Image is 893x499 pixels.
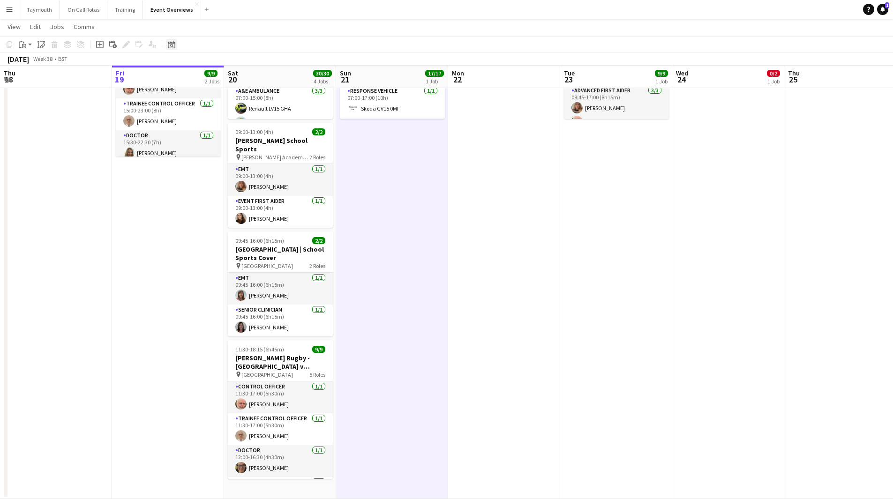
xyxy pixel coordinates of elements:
a: 1 [877,4,888,15]
button: On Call Rotas [60,0,107,19]
span: [GEOGRAPHIC_DATA] [241,371,293,378]
a: Jobs [46,21,68,33]
span: 09:00-13:00 (4h) [235,128,273,135]
span: 2/2 [312,128,325,135]
span: [PERSON_NAME] Academy Playing Fields [241,154,309,161]
span: Wed [676,69,688,77]
span: 9/9 [312,346,325,353]
a: Comms [70,21,98,33]
app-card-role: Trainee Control Officer1/115:00-23:00 (8h)[PERSON_NAME] [116,98,221,130]
app-card-role: Response Vehicle1/107:00-17:00 (10h)Skoda GV15 0MF [340,86,445,118]
span: 0/2 [767,70,780,77]
span: 20 [226,74,238,85]
h3: [GEOGRAPHIC_DATA] | School Sports Cover [228,245,333,262]
div: 1 Job [767,78,780,85]
button: Taymouth [19,0,60,19]
app-card-role: Senior Clinician1/109:45-16:00 (6h15m)[PERSON_NAME] [228,305,333,336]
span: 17/17 [425,70,444,77]
span: Tue [564,69,575,77]
span: 2/2 [312,237,325,244]
span: Edit [30,22,41,31]
button: Event Overviews [143,0,201,19]
app-card-role: A&E Ambulance3/307:00-15:00 (8h)Renault LV15 GHAFIAT DX64 AOA [228,86,333,145]
app-card-role: Event First Aider1/109:00-13:00 (4h)[PERSON_NAME] [228,196,333,228]
app-job-card: 09:00-13:00 (4h)2/2[PERSON_NAME] School Sports [PERSON_NAME] Academy Playing Fields2 RolesEMT1/10... [228,123,333,228]
a: View [4,21,24,33]
span: 09:45-16:00 (6h15m) [235,237,284,244]
span: 18 [2,74,15,85]
span: Thu [4,69,15,77]
span: 21 [338,74,351,85]
app-job-card: 11:30-18:15 (6h45m)9/9[PERSON_NAME] Rugby - [GEOGRAPHIC_DATA] v [GEOGRAPHIC_DATA][PERSON_NAME] - ... [228,340,333,479]
span: 9/9 [655,70,668,77]
button: Training [107,0,143,19]
h3: [PERSON_NAME] Rugby - [GEOGRAPHIC_DATA] v [GEOGRAPHIC_DATA][PERSON_NAME] - Varsity Match [228,354,333,371]
span: Sat [228,69,238,77]
span: Mon [452,69,464,77]
span: 19 [114,74,124,85]
span: 25 [787,74,800,85]
span: 22 [450,74,464,85]
app-card-role: Doctor1/112:00-16:30 (4h30m)[PERSON_NAME] [228,445,333,477]
div: 1 Job [426,78,443,85]
span: Week 38 [31,55,54,62]
span: [GEOGRAPHIC_DATA] [241,262,293,269]
span: 30/30 [313,70,332,77]
app-card-role: Control Officer1/111:30-17:00 (5h30m)[PERSON_NAME] [228,381,333,413]
div: BST [58,55,68,62]
app-card-role: Doctor1/115:30-22:30 (7h)[PERSON_NAME] [116,130,221,162]
span: 11:30-18:15 (6h45m) [235,346,284,353]
app-card-role: EMT1/109:00-13:00 (4h)[PERSON_NAME] [228,164,333,196]
span: Jobs [50,22,64,31]
span: 1 [885,2,889,8]
span: 24 [675,74,688,85]
span: View [8,22,21,31]
span: 2 Roles [309,154,325,161]
div: 2 Jobs [205,78,219,85]
span: 5 Roles [309,371,325,378]
span: 23 [563,74,575,85]
div: 1 Job [655,78,668,85]
span: Thu [788,69,800,77]
app-card-role: Trainee Control Officer1/111:30-17:00 (5h30m)[PERSON_NAME] [228,413,333,445]
span: Fri [116,69,124,77]
div: [DATE] [8,54,29,64]
app-card-role: EMT1/109:45-16:00 (6h15m)[PERSON_NAME] [228,273,333,305]
span: Sun [340,69,351,77]
app-job-card: 09:45-16:00 (6h15m)2/2[GEOGRAPHIC_DATA] | School Sports Cover [GEOGRAPHIC_DATA]2 RolesEMT1/109:45... [228,231,333,336]
div: 4 Jobs [314,78,331,85]
app-card-role: Advanced First Aider3/308:45-17:00 (8h15m)[PERSON_NAME][PERSON_NAME] [564,85,669,144]
h3: [PERSON_NAME] School Sports [228,136,333,153]
span: Comms [74,22,95,31]
span: 9/9 [204,70,218,77]
span: 2 Roles [309,262,325,269]
a: Edit [26,21,45,33]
